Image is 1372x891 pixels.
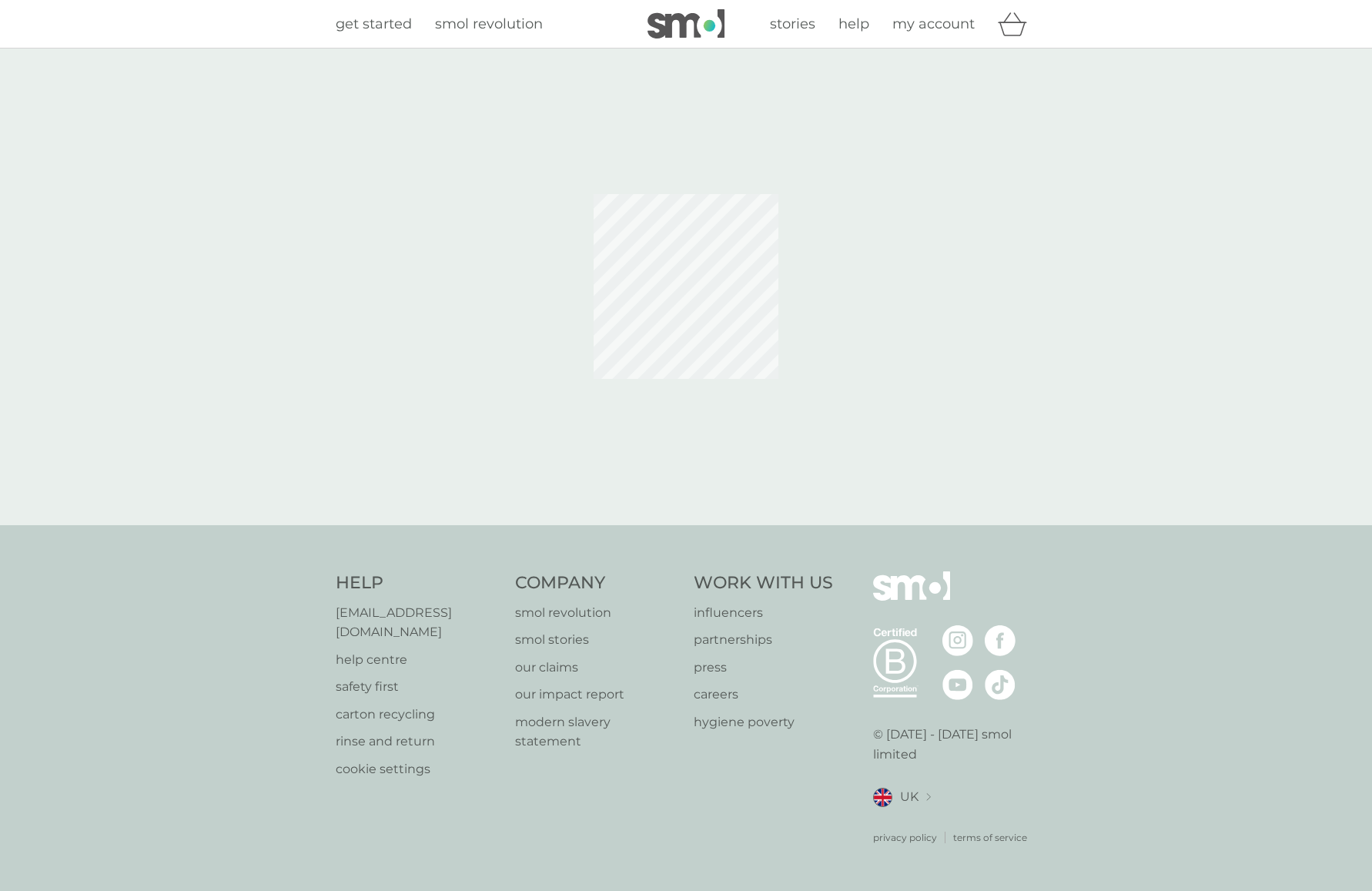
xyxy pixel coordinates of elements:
span: my account [892,15,975,32]
span: UK [900,787,919,807]
img: smol [873,571,950,624]
img: visit the smol Tiktok page [985,669,1016,700]
a: help [838,13,869,35]
a: carton recycling [336,705,500,725]
a: press [694,658,833,678]
a: influencers [694,603,833,623]
a: my account [892,13,975,35]
span: stories [770,15,815,32]
a: privacy policy [873,830,937,845]
a: modern slavery statement [515,712,679,752]
a: safety first [336,677,500,697]
div: basket [998,8,1036,39]
img: UK flag [873,788,892,807]
a: terms of service [953,830,1027,845]
a: our claims [515,658,679,678]
a: our impact report [515,685,679,705]
a: rinse and return [336,732,500,752]
a: cookie settings [336,759,500,779]
img: visit the smol Facebook page [985,625,1016,656]
a: smol revolution [515,603,679,623]
a: smol stories [515,630,679,650]
img: visit the smol Youtube page [942,669,973,700]
a: careers [694,685,833,705]
a: hygiene poverty [694,712,833,732]
img: smol [648,9,724,39]
p: © [DATE] - [DATE] smol limited [873,725,1037,764]
span: get started [336,15,412,32]
a: get started [336,13,412,35]
a: help centre [336,650,500,670]
a: smol revolution [435,13,543,35]
a: stories [770,13,815,35]
h4: Work With Us [694,571,833,595]
span: help [838,15,869,32]
img: visit the smol Instagram page [942,625,973,656]
span: smol revolution [435,15,543,32]
img: select a new location [926,793,931,802]
h4: Company [515,571,679,595]
h4: Help [336,571,500,595]
a: [EMAIL_ADDRESS][DOMAIN_NAME] [336,603,500,642]
a: partnerships [694,630,833,650]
